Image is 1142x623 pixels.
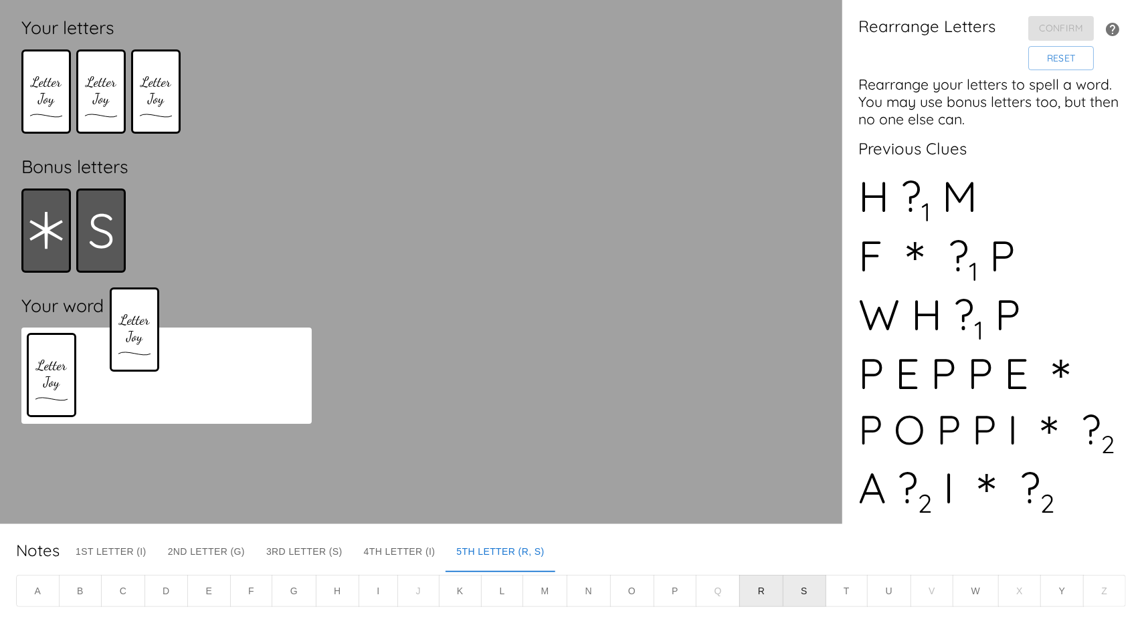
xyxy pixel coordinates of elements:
[21,16,312,39] div: Your letters
[867,575,911,608] button: U
[145,575,188,608] button: D
[567,575,610,608] button: N
[157,540,256,572] button: 2nd Letter (G)
[359,575,398,608] button: I
[858,228,1126,287] div: F ＊ ? P
[481,575,523,608] button: L
[272,575,316,608] button: G
[858,138,1126,158] div: Previous Clues
[858,519,1126,578] div: L A ? O O ＊
[1040,487,1054,519] sub: 2
[858,346,1126,404] div: P E P P E ＊
[969,255,978,287] sub: 1
[1101,429,1115,460] sub: 2
[858,76,1126,128] div: Rearrange your letters to spell a word. You may use bonus letters too, but then no one else can.
[439,575,482,608] button: K
[918,487,932,519] sub: 2
[953,575,999,608] button: W
[610,575,654,608] button: O
[858,287,1126,346] div: W H ? P
[16,575,60,608] button: A
[1040,575,1084,608] button: Y
[974,314,983,346] sub: 1
[256,540,353,572] button: 3rd Letter (S)
[858,16,1028,70] div: Rearrange Letters
[739,575,783,608] button: R
[1028,46,1094,71] button: Reset
[187,575,231,608] button: E
[316,575,359,608] button: H
[353,540,446,572] button: 4th Letter (I)
[522,575,567,608] button: M
[858,404,1126,459] div: P O P P I ＊ ?
[59,575,102,608] button: B
[21,294,312,317] div: Your word
[16,540,60,572] div: Notes
[858,169,1126,228] div: H ? M
[921,196,931,228] sub: 1
[654,575,697,608] button: P
[858,460,1126,519] div: A ? I ＊ ?
[230,575,273,608] button: F
[101,575,145,608] button: C
[826,575,868,608] button: T
[65,540,157,572] button: 1st Letter (I)
[783,575,826,608] button: S
[446,540,555,572] button: 5th Letter (R, S)
[21,155,312,178] div: Bonus letters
